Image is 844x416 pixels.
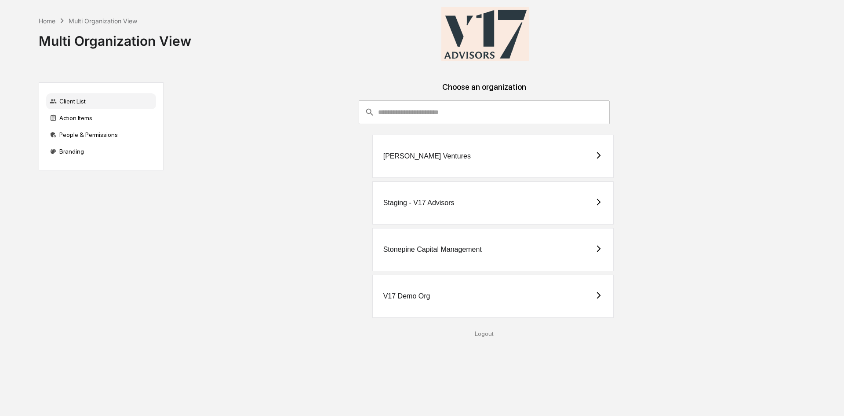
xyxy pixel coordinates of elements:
[39,26,191,49] div: Multi Organization View
[46,127,156,143] div: People & Permissions
[171,82,798,100] div: Choose an organization
[46,144,156,159] div: Branding
[69,17,137,25] div: Multi Organization View
[46,93,156,109] div: Client List
[46,110,156,126] div: Action Items
[383,199,455,207] div: Staging - V17 Advisors
[441,7,529,61] img: V17 Advisors
[383,246,482,254] div: Stonepine Capital Management
[359,100,610,124] div: consultant-dashboard__filter-organizations-search-bar
[383,292,430,300] div: V17 Demo Org
[171,330,798,337] div: Logout
[39,17,55,25] div: Home
[383,152,471,160] div: [PERSON_NAME] Ventures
